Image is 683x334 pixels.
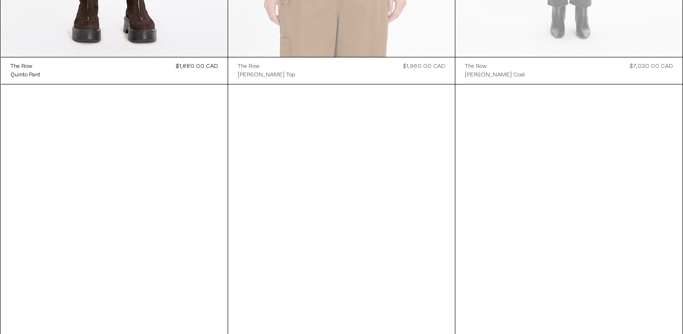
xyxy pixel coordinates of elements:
div: $7,030.00 CAD [630,62,673,71]
div: $1,880.00 CAD [176,62,218,71]
div: The Row [238,63,259,71]
div: The Row [465,63,487,71]
a: [PERSON_NAME] Coat [465,71,525,79]
a: The Row [10,62,40,71]
a: The Row [238,62,295,71]
div: The Row [10,63,32,71]
a: The Row [465,62,525,71]
div: $1,960.00 CAD [403,62,445,71]
a: [PERSON_NAME] Top [238,71,295,79]
a: Quinto Pant [10,71,40,79]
